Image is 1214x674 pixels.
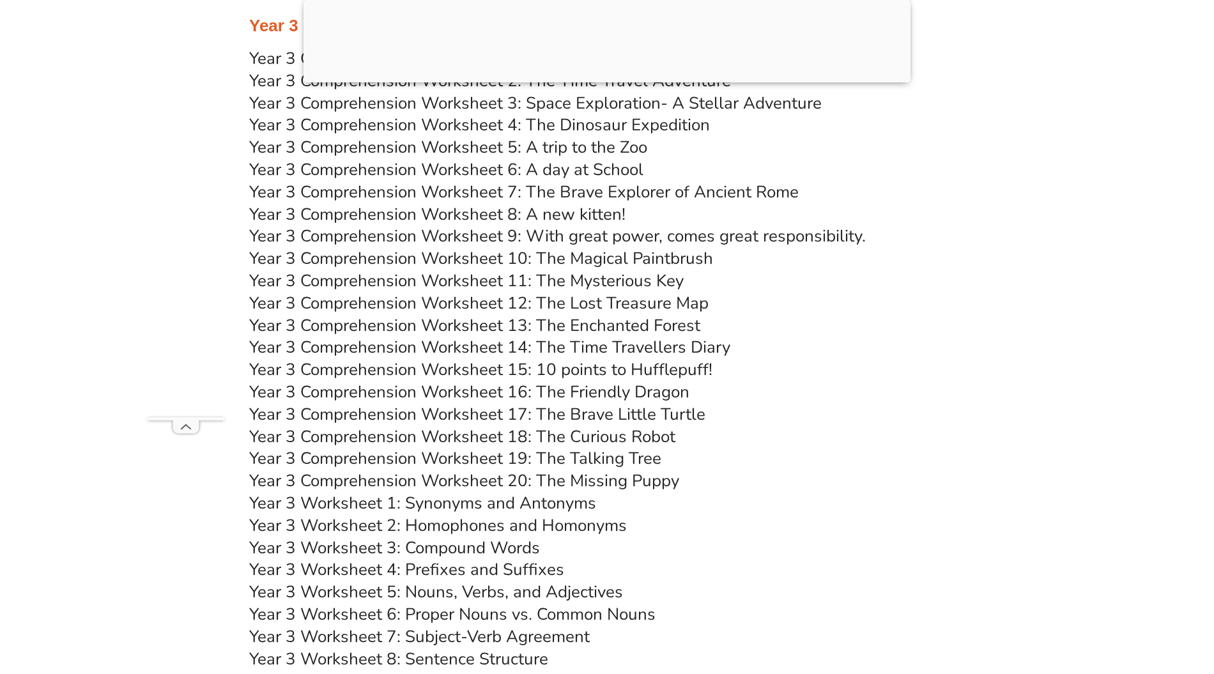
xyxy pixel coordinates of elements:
[249,581,623,603] a: Year 3 Worksheet 5: Nouns, Verbs, and Adjectives
[249,270,684,292] a: Year 3 Comprehension Worksheet 11: The Mysterious Key
[249,247,713,270] a: Year 3 Comprehension Worksheet 10: The Magical Paintbrush
[1001,530,1214,674] iframe: Chat Widget
[249,203,626,226] a: Year 3 Comprehension Worksheet 8: A new kitten!
[249,314,700,337] a: Year 3 Comprehension Worksheet 13: The Enchanted Forest
[249,381,689,403] a: Year 3 Comprehension Worksheet 16: The Friendly Dragon
[249,114,710,136] a: Year 3 Comprehension Worksheet 4: The Dinosaur Expedition
[249,136,647,158] a: Year 3 Comprehension Worksheet 5: A trip to the Zoo
[249,336,730,358] a: Year 3 Comprehension Worksheet 14: The Time Travellers Diary
[249,648,548,670] a: Year 3 Worksheet 8: Sentence Structure
[249,425,675,448] a: Year 3 Comprehension Worksheet 18: The Curious Robot
[249,47,876,70] a: Year 3 Comprehension Worksheet 1: Exploring the Wonders of the Pyramids of Giza
[249,492,596,514] a: Year 3 Worksheet 1: Synonyms and Antonyms
[249,625,590,648] a: Year 3 Worksheet 7: Subject-Verb Agreement
[148,34,224,417] iframe: Advertisement
[249,470,679,492] a: Year 3 Comprehension Worksheet 20: The Missing Puppy
[249,537,540,559] a: Year 3 Worksheet 3: Compound Words
[249,15,965,37] h3: Year 3 English Worksheets
[249,70,731,92] a: Year 3 Comprehension Worksheet 2: The Time Travel Adventure
[249,92,822,114] a: Year 3 Comprehension Worksheet 3: Space Exploration- A Stellar Adventure
[249,181,799,203] a: Year 3 Comprehension Worksheet 7: The Brave Explorer of Ancient Rome
[249,558,564,581] a: Year 3 Worksheet 4: Prefixes and Suffixes
[249,603,656,625] a: Year 3 Worksheet 6: Proper Nouns vs. Common Nouns
[249,403,705,425] a: Year 3 Comprehension Worksheet 17: The Brave Little Turtle
[249,358,712,381] a: Year 3 Comprehension Worksheet 15: 10 points to Hufflepuff!
[249,292,709,314] a: Year 3 Comprehension Worksheet 12: The Lost Treasure Map
[249,158,643,181] a: Year 3 Comprehension Worksheet 6: A day at School
[249,447,661,470] a: Year 3 Comprehension Worksheet 19: The Talking Tree
[249,225,866,247] a: Year 3 Comprehension Worksheet 9: With great power, comes great responsibility.
[249,514,627,537] a: Year 3 Worksheet 2: Homophones and Homonyms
